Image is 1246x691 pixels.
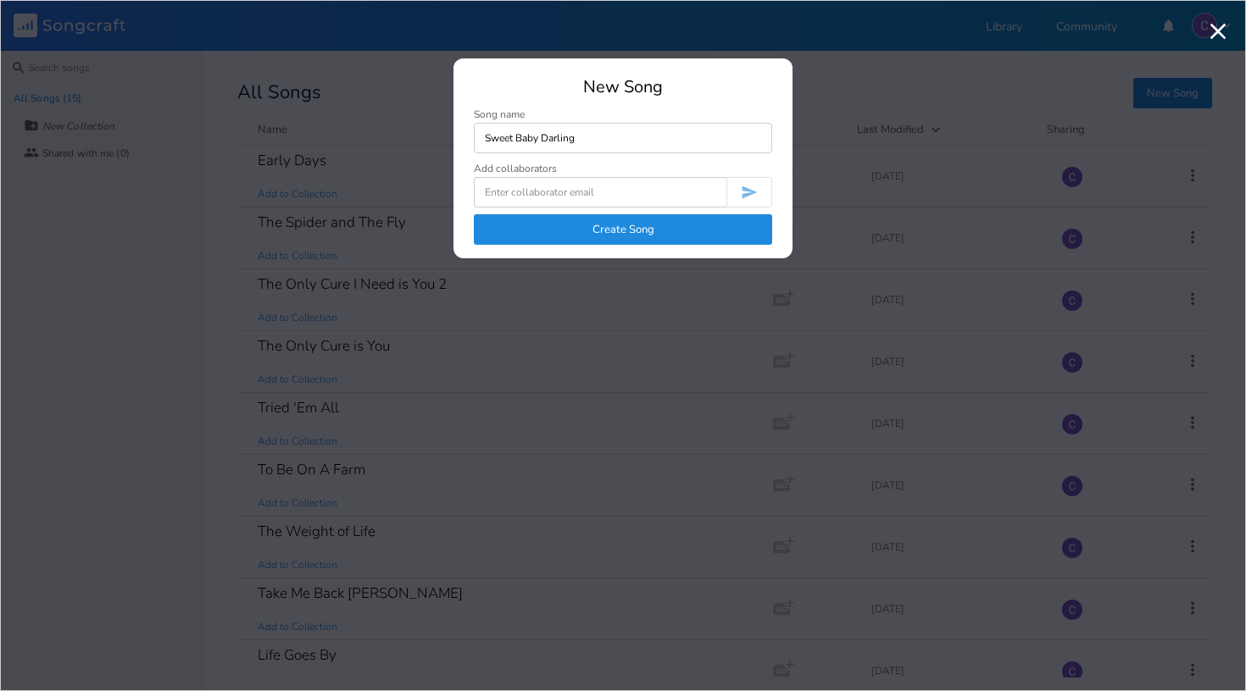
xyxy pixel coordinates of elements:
[474,123,772,153] input: Enter song name
[474,109,772,119] div: Song name
[474,214,772,245] button: Create Song
[474,177,726,207] input: Enter collaborator email
[726,177,772,207] button: Invite
[474,79,772,96] div: New Song
[474,163,557,174] div: Add collaborators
